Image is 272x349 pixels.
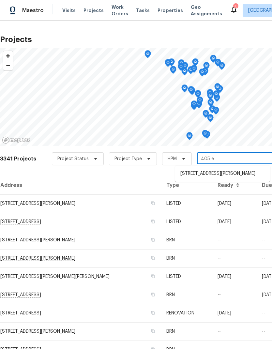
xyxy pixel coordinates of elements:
div: Map marker [186,132,193,142]
div: Map marker [181,84,188,95]
div: Map marker [178,59,185,69]
div: Map marker [213,90,219,100]
button: Zoom out [3,61,13,70]
button: Copy Address [150,200,156,206]
td: BRN [161,249,212,267]
td: [DATE] [212,213,257,231]
div: Map marker [191,100,197,111]
td: -- [212,249,257,267]
button: Copy Address [150,219,156,224]
td: -- [212,286,257,304]
div: Map marker [209,105,216,115]
td: RENOVATION [161,304,212,322]
td: [DATE] [212,194,257,213]
td: -- [212,322,257,341]
span: Properties [158,7,183,14]
div: Map marker [199,68,205,79]
div: Map marker [219,62,225,72]
div: Map marker [213,107,219,117]
th: Ready [212,176,257,194]
div: Map marker [202,130,208,140]
div: Map marker [207,89,213,99]
td: -- [212,231,257,249]
span: Geo Assignments [191,4,222,17]
div: Map marker [170,66,176,76]
td: BRN [161,231,212,249]
button: Copy Address [150,273,156,279]
div: Map marker [207,99,214,109]
div: Map marker [192,58,199,68]
td: [DATE] [212,267,257,286]
div: Map marker [191,65,197,75]
td: BRN [161,286,212,304]
div: Map marker [215,59,221,69]
span: Tasks [136,8,150,13]
span: Visits [62,7,76,14]
div: Map marker [203,110,209,120]
span: Work Orders [112,4,128,17]
td: LISTED [161,267,212,286]
div: Map marker [203,62,210,72]
button: Copy Address [150,328,156,334]
button: Copy Address [150,237,156,243]
div: Map marker [182,62,188,72]
div: Map marker [165,59,171,69]
input: Search projects [197,154,272,164]
div: Map marker [188,86,194,96]
button: Zoom in [3,51,13,61]
div: Map marker [178,63,184,73]
td: [DATE] [212,304,257,322]
button: Copy Address [150,255,156,261]
a: Mapbox homepage [2,136,31,144]
span: Project Status [57,156,89,162]
div: Map marker [207,92,214,102]
th: Type [161,176,212,194]
span: Project Type [114,156,142,162]
td: LISTED [161,194,212,213]
div: Map marker [214,83,221,93]
li: [STREET_ADDRESS][PERSON_NAME] [175,168,270,179]
div: Map marker [197,97,203,107]
div: 5 [233,4,238,10]
td: LISTED [161,213,212,231]
div: Map marker [207,114,214,124]
div: Map marker [202,68,208,78]
div: Map marker [210,55,217,65]
td: BRN [161,322,212,341]
span: Projects [83,7,104,14]
div: Map marker [181,68,188,78]
div: Map marker [195,90,201,100]
button: Copy Address [150,310,156,316]
div: Map marker [168,58,175,68]
span: Maestro [22,7,44,14]
div: Map marker [144,50,151,60]
button: Copy Address [150,292,156,297]
span: HPM [168,156,177,162]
